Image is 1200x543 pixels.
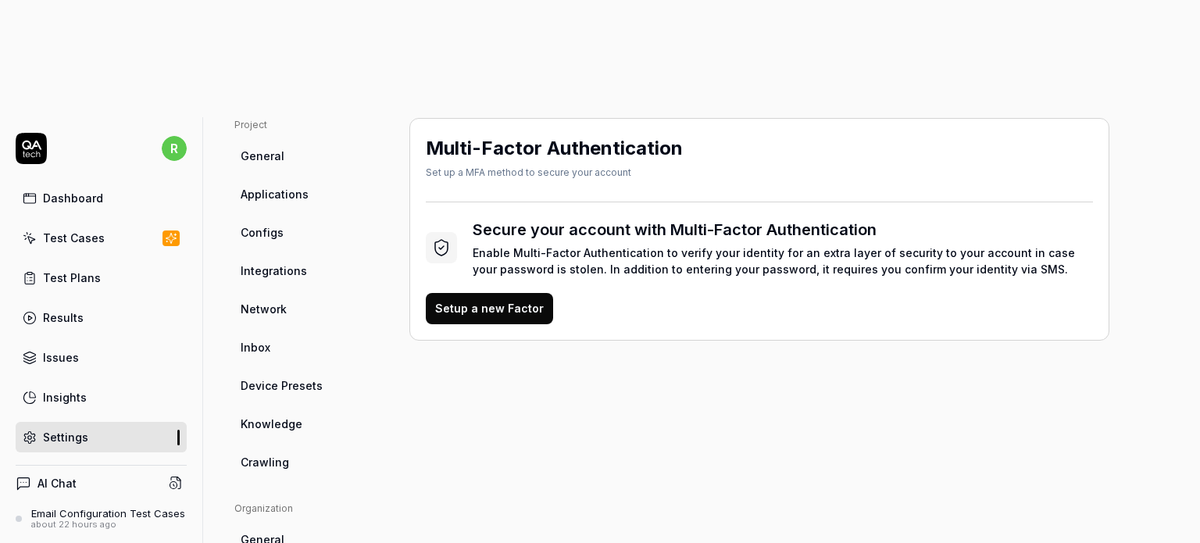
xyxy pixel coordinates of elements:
[16,422,187,452] a: Settings
[234,256,384,285] a: Integrations
[16,183,187,213] a: Dashboard
[43,429,88,445] div: Settings
[241,148,284,164] span: General
[241,377,323,394] span: Device Presets
[241,416,302,432] span: Knowledge
[426,166,683,180] div: Set up a MFA method to secure your account
[473,245,1093,277] div: Enable Multi-Factor Authentication to verify your identity for an extra layer of security to your...
[234,333,384,362] a: Inbox
[37,475,77,491] h4: AI Chat
[234,295,384,323] a: Network
[241,186,309,202] span: Applications
[426,134,683,163] h2: Multi-Factor Authentication
[234,448,384,477] a: Crawling
[43,349,79,366] div: Issues
[234,141,384,170] a: General
[234,180,384,209] a: Applications
[16,263,187,293] a: Test Plans
[16,223,187,253] a: Test Cases
[234,409,384,438] a: Knowledge
[241,263,307,279] span: Integrations
[16,342,187,373] a: Issues
[162,136,187,161] span: r
[426,293,553,324] button: Setup a new Factor
[241,339,270,355] span: Inbox
[16,382,187,413] a: Insights
[234,371,384,400] a: Device Presets
[241,301,287,317] span: Network
[43,230,105,246] div: Test Cases
[31,520,185,530] div: about 22 hours ago
[473,218,1093,241] h3: Secure your account with Multi-Factor Authentication
[31,507,185,520] div: Email Configuration Test Cases
[241,454,289,470] span: Crawling
[234,502,384,516] div: Organization
[241,224,284,241] span: Configs
[234,118,384,132] div: Project
[43,190,103,206] div: Dashboard
[162,133,187,164] button: r
[234,218,384,247] a: Configs
[43,309,84,326] div: Results
[16,302,187,333] a: Results
[16,507,187,530] a: Email Configuration Test Casesabout 22 hours ago
[43,389,87,405] div: Insights
[43,270,101,286] div: Test Plans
